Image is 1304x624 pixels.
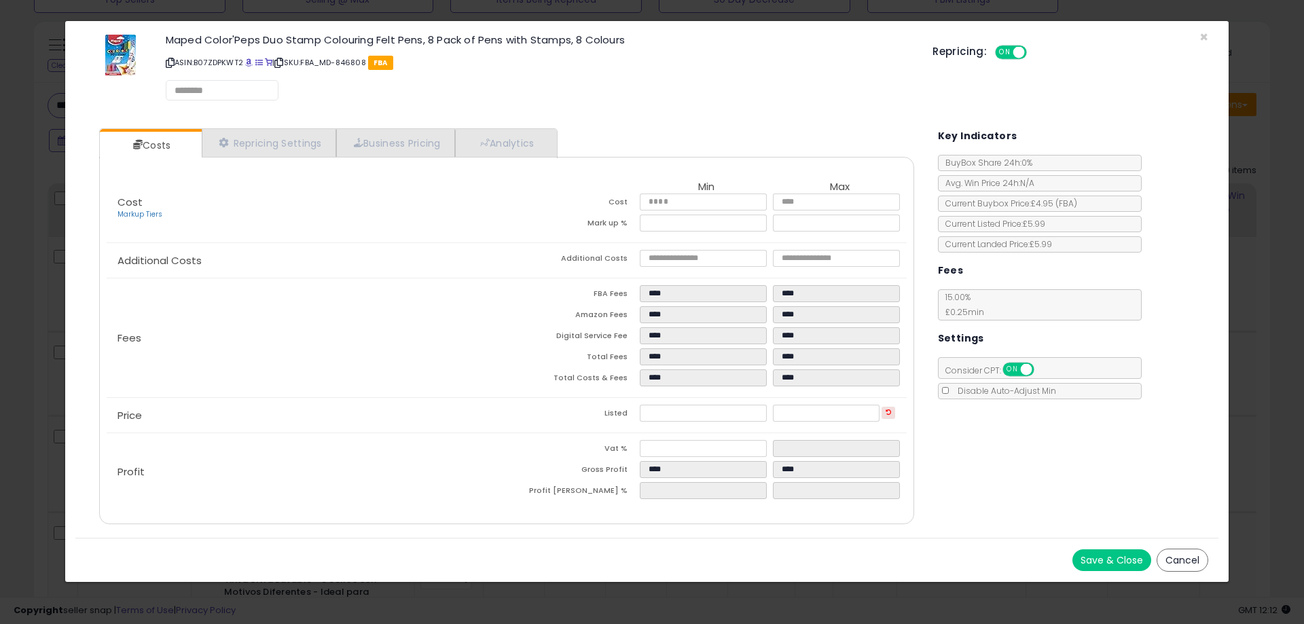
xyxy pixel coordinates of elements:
span: ON [1004,364,1021,375]
p: ASIN: B07ZDPKWT2 | SKU: FBA_MD-846808 [166,52,912,73]
span: OFF [1032,364,1053,375]
p: Cost [107,197,507,220]
a: Markup Tiers [117,209,162,219]
td: Amazon Fees [507,306,640,327]
td: Vat % [507,440,640,461]
a: Analytics [455,129,556,157]
td: Profit [PERSON_NAME] % [507,482,640,503]
span: ON [996,47,1013,58]
span: BuyBox Share 24h: 0% [939,157,1032,168]
h3: Maped Color'Peps Duo Stamp Colouring Felt Pens, 8 Pack of Pens with Stamps, 8 Colours [166,35,912,45]
p: Price [107,410,507,421]
td: Additional Costs [507,250,640,271]
h5: Settings [938,330,984,347]
td: Listed [507,405,640,426]
span: ( FBA ) [1055,198,1077,209]
td: Gross Profit [507,461,640,482]
p: Additional Costs [107,255,507,266]
span: Consider CPT: [939,365,1052,376]
td: Digital Service Fee [507,327,640,348]
td: Mark up % [507,215,640,236]
a: Business Pricing [336,129,455,157]
span: Current Buybox Price: [939,198,1077,209]
th: Max [773,181,906,194]
span: × [1199,27,1208,47]
span: £0.25 min [939,306,984,318]
span: Current Landed Price: £5.99 [939,238,1052,250]
span: 15.00 % [939,291,984,318]
span: OFF [1025,47,1047,58]
td: Total Costs & Fees [507,369,640,390]
th: Min [640,181,773,194]
span: £4.95 [1031,198,1077,209]
a: Repricing Settings [202,129,336,157]
span: Current Listed Price: £5.99 [939,218,1045,230]
p: Fees [107,333,507,344]
span: Disable Auto-Adjust Min [951,385,1056,397]
a: Costs [100,132,200,159]
span: FBA [368,56,393,70]
img: 51WE2BG2YqL._SL60_.jpg [105,35,136,75]
a: BuyBox page [245,57,253,68]
h5: Key Indicators [938,128,1017,145]
h5: Repricing: [932,46,987,57]
button: Save & Close [1072,549,1151,571]
td: Cost [507,194,640,215]
p: Profit [107,466,507,477]
h5: Fees [938,262,964,279]
td: Total Fees [507,348,640,369]
a: All offer listings [255,57,263,68]
span: Avg. Win Price 24h: N/A [939,177,1034,189]
button: Cancel [1157,549,1208,572]
td: FBA Fees [507,285,640,306]
a: Your listing only [265,57,272,68]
